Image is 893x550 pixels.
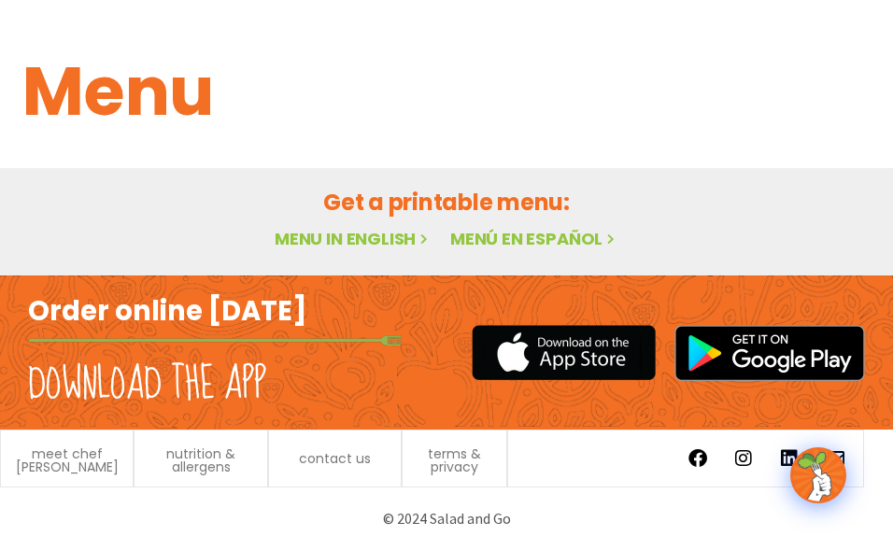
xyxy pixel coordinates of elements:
[450,227,618,250] a: Menú en español
[22,41,871,142] h1: Menu
[412,447,497,473] a: terms & privacy
[144,447,257,473] a: nutrition & allergens
[792,449,844,501] img: wpChatIcon
[28,359,266,411] h2: Download the app
[28,335,402,346] img: fork
[19,506,874,531] p: © 2024 Salad and Go
[299,452,371,465] a: contact us
[674,325,865,381] img: google_play
[275,227,432,250] a: Menu in English
[10,447,123,473] a: meet chef [PERSON_NAME]
[28,294,307,330] h2: Order online [DATE]
[472,322,656,383] img: appstore
[22,186,871,219] h2: Get a printable menu:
